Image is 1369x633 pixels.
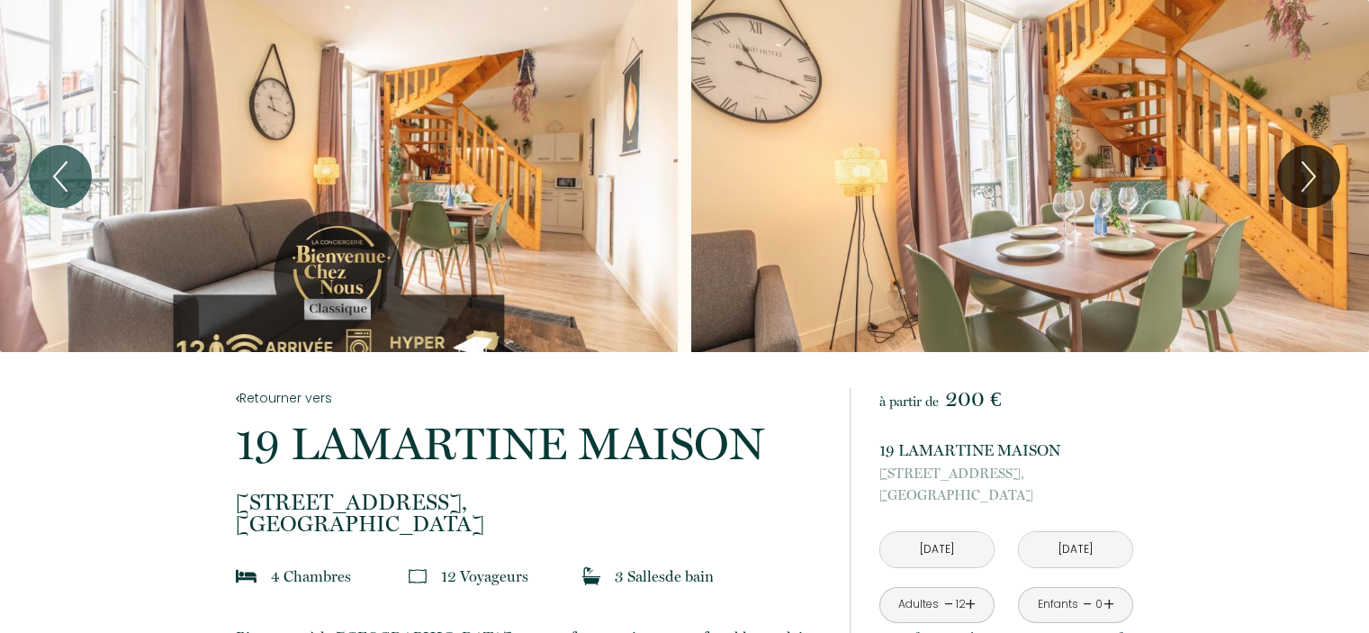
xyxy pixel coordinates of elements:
[1019,532,1132,567] input: Départ
[879,393,939,410] span: à partir de
[898,596,939,613] div: Adultes
[615,564,714,589] p: 3 Salle de bain
[944,591,954,619] a: -
[879,438,1133,463] p: 19 LAMARTINE MAISON
[879,463,1133,484] span: [STREET_ADDRESS],
[236,421,826,466] p: 19 LAMARTINE MAISON
[236,388,826,408] a: Retourner vers
[1094,596,1103,613] div: 0
[659,567,665,585] span: s
[880,532,994,567] input: Arrivée
[409,567,427,585] img: guests
[1103,591,1114,619] a: +
[1277,145,1340,208] button: Next
[236,492,826,513] span: [STREET_ADDRESS],
[965,591,976,619] a: +
[345,567,351,585] span: s
[29,145,92,208] button: Previous
[1083,591,1093,619] a: -
[271,564,351,589] p: 4 Chambre
[1038,596,1078,613] div: Enfants
[441,564,528,589] p: 12 Voyageur
[522,567,528,585] span: s
[945,386,1001,411] span: 200 €
[956,596,965,613] div: 12
[879,463,1133,506] p: [GEOGRAPHIC_DATA]
[236,492,826,535] p: [GEOGRAPHIC_DATA]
